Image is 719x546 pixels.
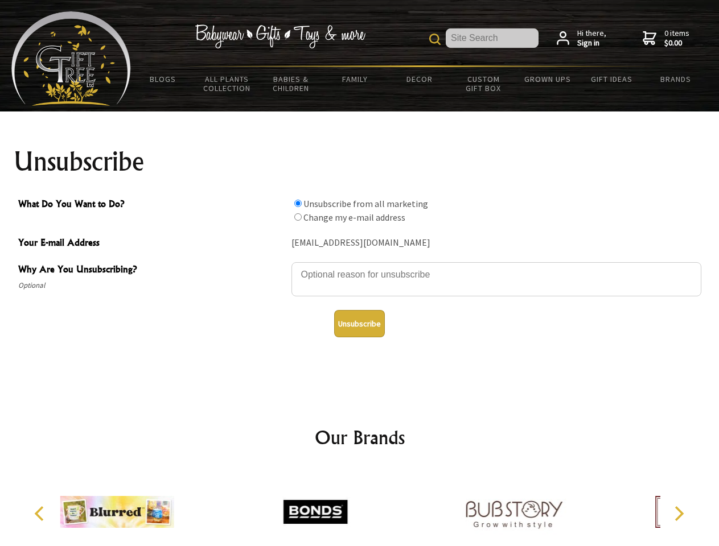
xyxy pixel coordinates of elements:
[643,28,689,48] a: 0 items$0.00
[429,34,441,45] img: product search
[259,67,323,100] a: Babies & Children
[18,197,286,213] span: What Do You Want to Do?
[28,501,54,526] button: Previous
[14,148,706,175] h1: Unsubscribe
[195,67,260,100] a: All Plants Collection
[334,310,385,337] button: Unsubscribe
[294,213,302,221] input: What Do You Want to Do?
[195,24,365,48] img: Babywear - Gifts - Toys & more
[664,38,689,48] strong: $0.00
[644,67,708,91] a: Brands
[23,424,697,451] h2: Our Brands
[557,28,606,48] a: Hi there,Sign in
[387,67,451,91] a: Decor
[577,28,606,48] span: Hi there,
[515,67,580,91] a: Grown Ups
[303,198,428,209] label: Unsubscribe from all marketing
[323,67,388,91] a: Family
[131,67,195,91] a: BLOGS
[303,212,405,223] label: Change my e-mail address
[18,279,286,292] span: Optional
[446,28,539,48] input: Site Search
[666,501,691,526] button: Next
[291,262,701,296] textarea: Why Are You Unsubscribing?
[664,28,689,48] span: 0 items
[451,67,516,100] a: Custom Gift Box
[11,11,131,106] img: Babyware - Gifts - Toys and more...
[18,235,286,252] span: Your E-mail Address
[580,67,644,91] a: Gift Ideas
[291,234,701,252] div: [EMAIL_ADDRESS][DOMAIN_NAME]
[18,262,286,279] span: Why Are You Unsubscribing?
[294,200,302,207] input: What Do You Want to Do?
[577,38,606,48] strong: Sign in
